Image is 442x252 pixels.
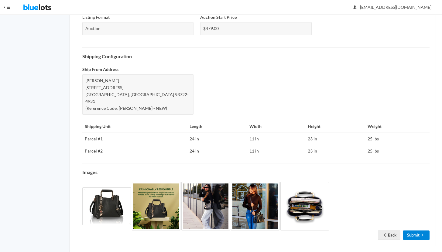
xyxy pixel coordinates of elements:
ion-icon: arrow forward [420,233,426,238]
div: Auction [82,22,194,35]
h4: Images [82,170,430,175]
td: 25 lbs [365,133,430,145]
img: 35ee40a1-4f67-4ea1-bd51-f412fe6d1887-1731135556.jpg [231,182,279,230]
label: Ship From Address [82,66,118,73]
img: cd634750-52cc-4159-a4fb-92eb863efa97-1731135555.jpg [181,182,230,230]
div: $479.00 [200,22,311,35]
td: Parcel #1 [82,133,187,145]
label: Listing Format [82,14,110,21]
ion-icon: person [352,5,358,11]
img: bf2101ee-58b1-4b77-8e9a-4aeaaf4967f4-1731135554.jpg [82,187,131,225]
div: [PERSON_NAME] [STREET_ADDRESS] [GEOGRAPHIC_DATA], [GEOGRAPHIC_DATA] 93722-4931 (Reference Code: [... [82,74,194,115]
h4: Shipping Configuration [82,54,430,59]
th: Height [305,121,365,133]
ion-icon: arrow back [382,233,388,238]
img: 6c2dfb40-778e-4c25-afc0-8212ee260cec-1731135556.jpg [280,182,329,230]
td: 23 in [305,145,365,157]
th: Weight [365,121,430,133]
th: Length [187,121,247,133]
td: 24 in [187,145,247,157]
td: 24 in [187,133,247,145]
td: 25 lbs [365,145,430,157]
th: Shipping Unit [82,121,187,133]
a: arrow backBack [378,230,400,240]
td: Parcel #2 [82,145,187,157]
th: Width [247,121,305,133]
td: 23 in [305,133,365,145]
td: 11 in [247,145,305,157]
a: Submitarrow forward [403,230,430,240]
label: Auction Start Price [200,14,237,21]
span: [EMAIL_ADDRESS][DOMAIN_NAME] [353,5,431,10]
img: c7e19c4a-0096-401a-b74a-e58a21683967-1731135554.jpg [132,182,180,230]
td: 11 in [247,133,305,145]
